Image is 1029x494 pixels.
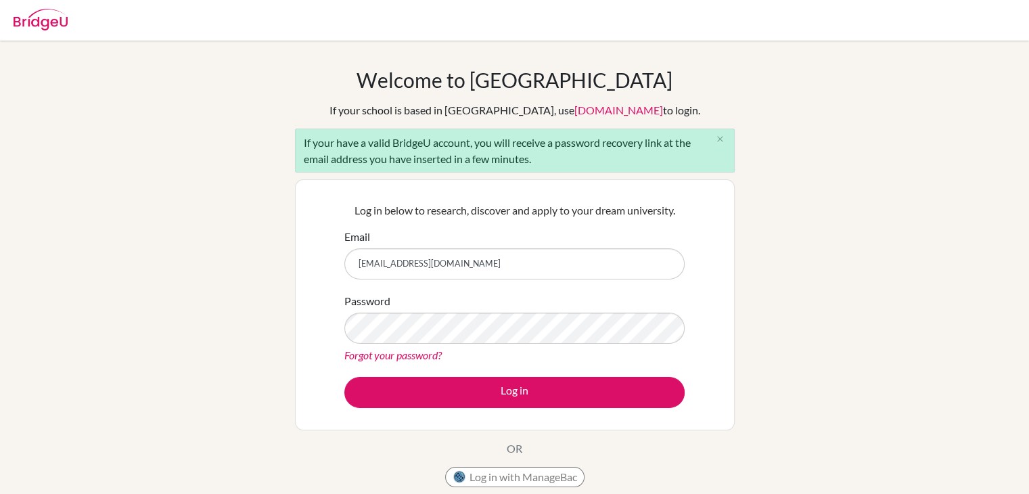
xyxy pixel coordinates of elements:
[295,129,735,173] div: If your have a valid BridgeU account, you will receive a password recovery link at the email addr...
[344,202,685,219] p: Log in below to research, discover and apply to your dream university.
[715,134,725,144] i: close
[344,349,442,361] a: Forgot your password?
[707,129,734,150] button: Close
[329,102,700,118] div: If your school is based in [GEOGRAPHIC_DATA], use to login.
[507,441,522,457] p: OR
[344,377,685,408] button: Log in
[357,68,672,92] h1: Welcome to [GEOGRAPHIC_DATA]
[445,467,585,487] button: Log in with ManageBac
[14,9,68,30] img: Bridge-U
[344,293,390,309] label: Password
[574,104,663,116] a: [DOMAIN_NAME]
[344,229,370,245] label: Email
